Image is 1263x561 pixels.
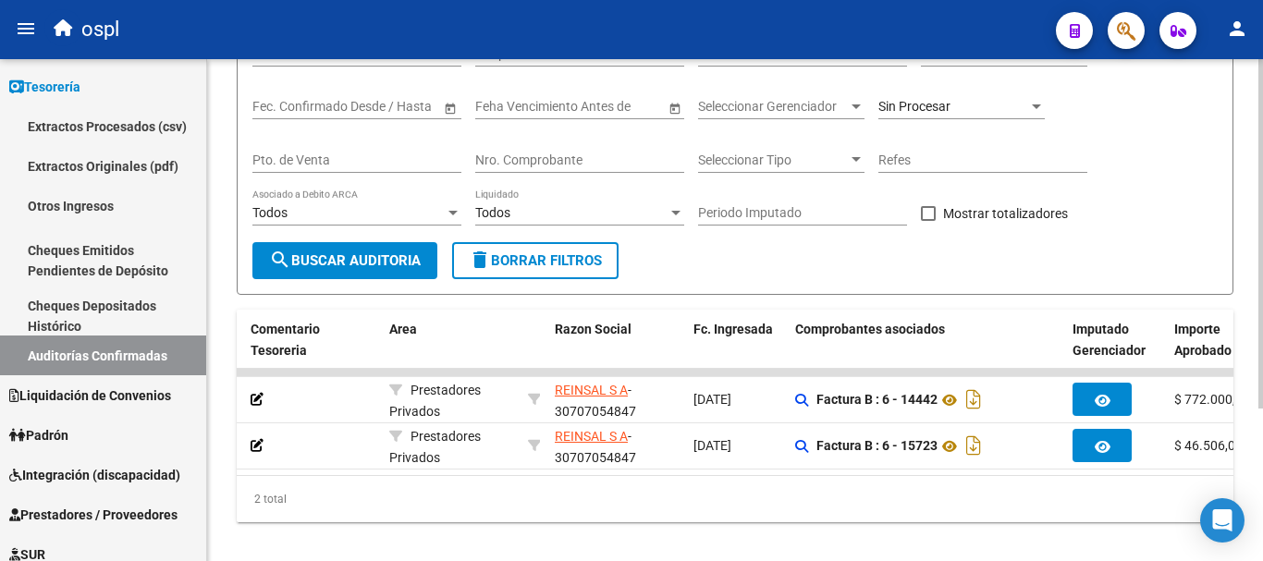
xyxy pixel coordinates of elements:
datatable-header-cell: Razon Social [547,310,686,371]
span: Tesorería [9,77,80,97]
span: Prestadores Privados [389,383,481,419]
i: Descargar documento [962,384,986,414]
mat-icon: delete [469,249,491,271]
mat-icon: person [1226,18,1248,40]
div: - 30707054847 [555,426,679,465]
div: Open Intercom Messenger [1200,498,1245,543]
i: Descargar documento [962,431,986,460]
span: Todos [475,205,510,220]
span: Buscar Auditoria [269,252,421,269]
span: Sin Procesar [878,99,950,114]
span: [DATE] [693,438,731,453]
span: Importe Aprobado [1174,322,1232,358]
span: REINSAL S A [555,383,628,397]
span: Liquidación de Convenios [9,385,171,406]
span: ospl [81,9,119,50]
datatable-header-cell: Area [382,310,521,371]
input: End date [325,99,416,115]
span: REINSAL S A [555,429,628,444]
span: Razon Social [555,322,631,336]
button: Open calendar [665,98,684,117]
span: Area [389,322,417,336]
mat-icon: search [269,249,291,271]
mat-icon: menu [15,18,37,40]
datatable-header-cell: Imputado Gerenciador [1065,310,1167,371]
span: Seleccionar Gerenciador [698,99,848,115]
datatable-header-cell: Comentario Tesoreria [243,310,382,371]
button: Borrar Filtros [452,242,619,279]
span: Padrón [9,425,68,445]
span: $ 772.000,00 [1174,392,1250,407]
span: Fc. Ingresada [693,322,773,336]
button: Buscar Auditoria [252,242,437,279]
datatable-header-cell: Fc. Ingresada [686,310,788,371]
span: [DATE] [693,392,731,407]
strong: Factura B : 6 - 14442 [816,393,938,408]
strong: Factura B : 6 - 15723 [816,439,938,454]
datatable-header-cell: Comprobantes asociados [788,310,1065,371]
button: Open calendar [440,98,460,117]
span: Prestadores Privados [389,429,481,465]
div: - 30707054847 [555,380,679,419]
div: 2 total [237,476,1233,522]
span: Seleccionar Tipo [698,152,848,168]
span: Integración (discapacidad) [9,465,180,485]
span: Todos [252,205,288,220]
span: Imputado Gerenciador [1073,322,1146,358]
span: Borrar Filtros [469,252,602,269]
span: Prestadores / Proveedores [9,505,178,525]
span: Mostrar totalizadores [943,202,1068,225]
span: $ 46.506,00 [1174,438,1243,453]
span: Comentario Tesoreria [251,322,320,358]
input: Start date [252,99,310,115]
span: Comprobantes asociados [795,322,945,336]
